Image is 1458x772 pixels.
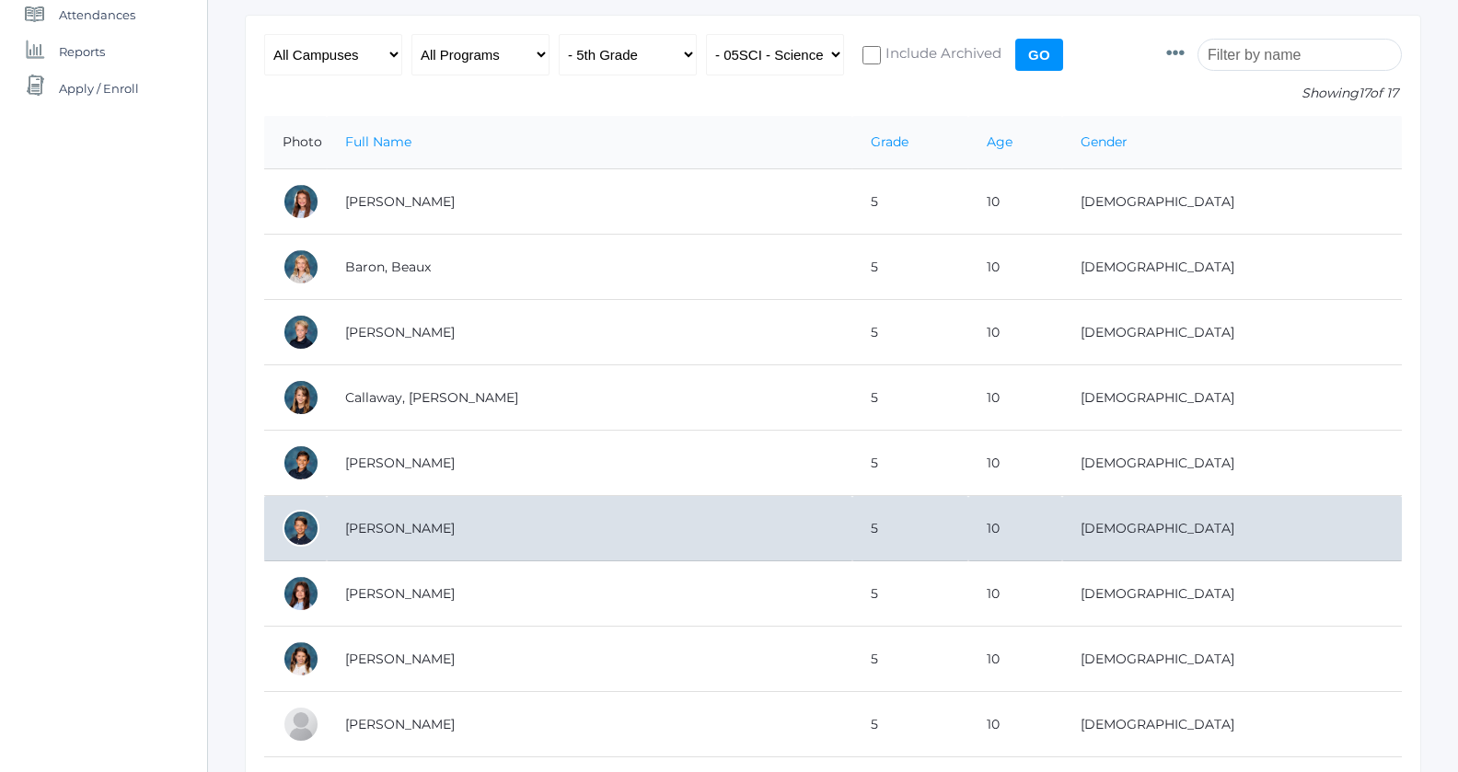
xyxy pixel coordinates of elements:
div: Gunnar Carey [283,444,319,481]
a: Full Name [345,133,411,150]
td: [PERSON_NAME] [327,300,852,365]
td: [PERSON_NAME] [327,431,852,496]
td: 5 [852,431,969,496]
td: [PERSON_NAME] [327,496,852,561]
td: 5 [852,692,969,757]
a: Age [987,133,1012,150]
span: Reports [59,33,105,70]
td: [DEMOGRAPHIC_DATA] [1062,692,1402,757]
span: 17 [1359,85,1370,101]
td: 10 [968,431,1062,496]
a: Grade [871,133,908,150]
input: Include Archived [862,46,881,64]
td: 10 [968,627,1062,692]
td: [DEMOGRAPHIC_DATA] [1062,300,1402,365]
td: 5 [852,235,969,300]
td: 10 [968,300,1062,365]
td: 5 [852,169,969,235]
td: [DEMOGRAPHIC_DATA] [1062,627,1402,692]
td: 5 [852,627,969,692]
td: 5 [852,300,969,365]
span: Apply / Enroll [59,70,139,107]
input: Filter by name [1198,39,1402,71]
div: Pauline Harris [283,706,319,743]
div: Levi Dailey-Langin [283,510,319,547]
td: 10 [968,692,1062,757]
td: 10 [968,496,1062,561]
div: Kennedy Callaway [283,379,319,416]
td: 10 [968,169,1062,235]
td: [DEMOGRAPHIC_DATA] [1062,496,1402,561]
span: Include Archived [881,43,1001,66]
td: Callaway, [PERSON_NAME] [327,365,852,431]
td: [PERSON_NAME] [327,561,852,627]
td: [DEMOGRAPHIC_DATA] [1062,235,1402,300]
td: 5 [852,561,969,627]
td: 10 [968,365,1062,431]
div: Elliot Burke [283,314,319,351]
td: [DEMOGRAPHIC_DATA] [1062,561,1402,627]
th: Photo [264,116,327,169]
td: 5 [852,365,969,431]
td: [PERSON_NAME] [327,692,852,757]
a: Gender [1081,133,1128,150]
div: Ceylee Ekdahl [283,640,319,677]
td: 10 [968,561,1062,627]
div: Kadyn Ehrlich [283,575,319,612]
td: [PERSON_NAME] [327,169,852,235]
td: [PERSON_NAME] [327,627,852,692]
td: 5 [852,496,969,561]
input: Go [1015,39,1063,71]
div: Ella Arnold [283,183,319,220]
td: [DEMOGRAPHIC_DATA] [1062,365,1402,431]
td: Baron, Beaux [327,235,852,300]
td: [DEMOGRAPHIC_DATA] [1062,169,1402,235]
div: Beaux Baron [283,248,319,285]
td: 10 [968,235,1062,300]
p: Showing of 17 [1166,84,1402,103]
td: [DEMOGRAPHIC_DATA] [1062,431,1402,496]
